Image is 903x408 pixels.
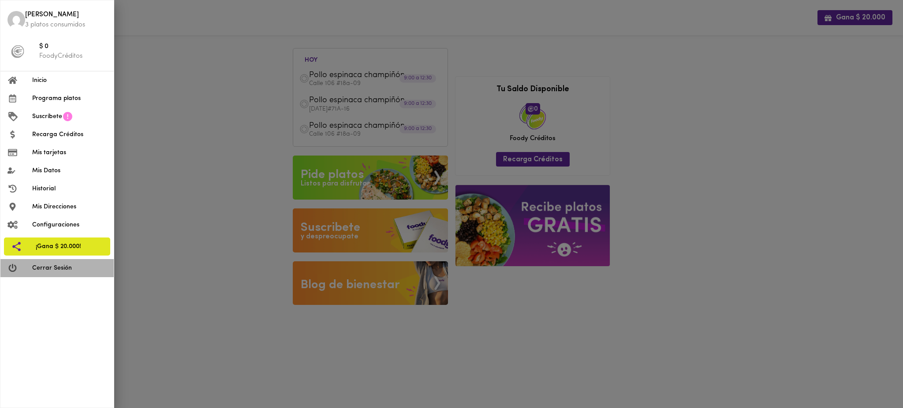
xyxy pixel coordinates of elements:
span: Programa platos [32,94,107,103]
span: Configuraciones [32,220,107,230]
span: Cerrar Sesión [32,263,107,273]
p: 3 platos consumidos [25,20,107,30]
iframe: Messagebird Livechat Widget [852,357,894,399]
span: Recarga Créditos [32,130,107,139]
img: foody-creditos-black.png [11,45,24,58]
p: FoodyCréditos [39,52,107,61]
span: [PERSON_NAME] [25,10,107,20]
span: Mis Datos [32,166,107,175]
span: Historial [32,184,107,193]
span: $ 0 [39,42,107,52]
span: Suscríbete [32,112,62,121]
span: Mis Direcciones [32,202,107,211]
span: ¡Gana $ 20.000! [36,242,103,251]
span: Mis tarjetas [32,148,107,157]
span: Inicio [32,76,107,85]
